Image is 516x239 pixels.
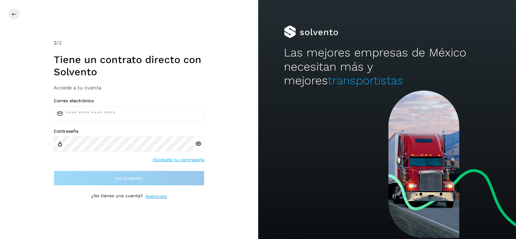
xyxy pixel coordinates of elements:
[54,39,204,47] div: /2
[54,129,204,134] label: Contraseña
[328,74,403,87] span: transportistas
[145,193,167,200] a: Regístrate
[54,85,204,91] h3: Accede a tu cuenta
[54,40,57,46] span: 2
[91,193,143,200] p: ¿No tienes una cuenta?
[54,98,204,104] label: Correo electrónico
[54,171,204,186] button: Inicia sesión
[54,54,204,78] h1: Tiene un contrato directo con Solvento
[153,157,204,163] a: Olvidaste tu contraseña
[116,176,142,180] span: Inicia sesión
[284,46,490,88] h2: Las mejores empresas de México necesitan más y mejores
